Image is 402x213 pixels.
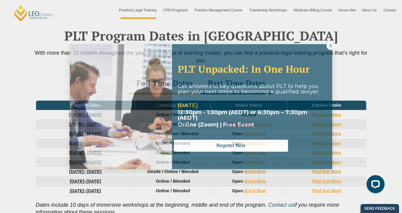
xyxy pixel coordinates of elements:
[362,173,387,198] iframe: LiveChat chat widget
[70,44,172,169] img: Woman in yellow blouse holding folders looking to the right and smiling
[327,41,335,50] button: Close
[178,109,307,121] strong: 12:30pm - 1:30pm (AEDT) or 6:30pm – 7:30pm (AEDT)
[178,83,319,95] span: Get answers to key questions about PLT to help you plan your next steps to becoming a qualified l...
[178,102,198,109] strong: [DATE]
[178,121,254,128] span: Online (Zoom) | Free Event
[178,62,310,75] span: PLT Unpacked: In One Hour
[174,140,288,152] button: Register Now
